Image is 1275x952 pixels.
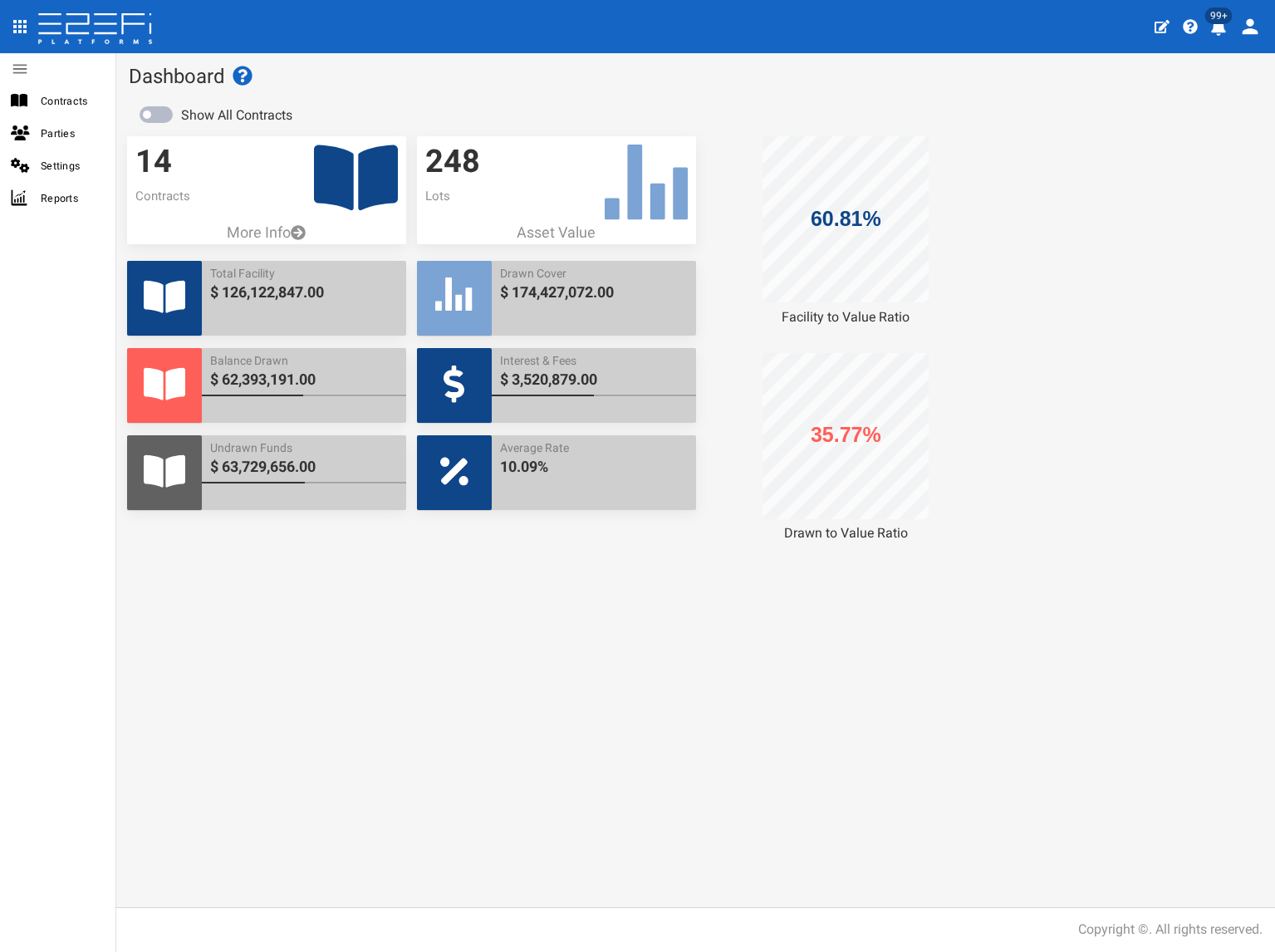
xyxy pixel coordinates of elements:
[127,222,406,243] a: More Info
[706,308,985,327] div: Facility to Value Ratio
[41,124,102,143] span: Parties
[129,66,1263,87] h1: Dashboard
[135,145,398,179] h3: 14
[210,352,398,369] span: Balance Drawn
[500,265,688,282] span: Drawn Cover
[210,282,398,303] span: $ 126,122,847.00
[41,156,102,175] span: Settings
[500,352,688,369] span: Interest & Fees
[500,369,688,390] span: $ 3,520,879.00
[500,456,688,478] span: 10.09%
[425,188,688,205] p: Lots
[417,222,696,243] p: Asset Value
[1078,920,1263,940] div: Copyright ©. All rights reserved.
[706,524,985,543] div: Drawn to Value Ratio
[210,265,398,282] span: Total Facility
[210,439,398,456] span: Undrawn Funds
[425,145,688,179] h3: 248
[500,439,688,456] span: Average Rate
[181,106,292,125] label: Show All Contracts
[41,91,102,110] span: Contracts
[500,282,688,303] span: $ 174,427,072.00
[41,189,102,208] span: Reports
[210,369,398,390] span: $ 62,393,191.00
[135,188,398,205] p: Contracts
[210,456,398,478] span: $ 63,729,656.00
